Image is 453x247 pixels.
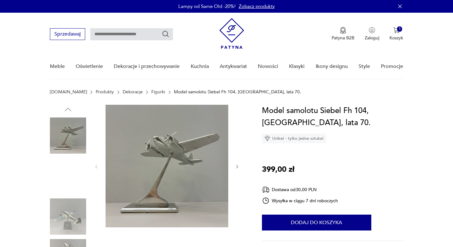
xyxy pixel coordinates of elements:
[381,54,403,79] a: Promocje
[114,54,180,79] a: Dekoracje i przechowywanie
[359,54,370,79] a: Style
[262,215,371,230] button: Dodaj do koszyka
[332,27,354,41] a: Ikona medaluPatyna B2B
[264,136,270,141] img: Ikona diamentu
[50,158,86,194] img: Zdjęcie produktu Model samolotu Siebel Fh 104, Niemcy, lata 70.
[50,90,87,95] a: [DOMAIN_NAME]
[258,54,278,79] a: Nowości
[289,54,305,79] a: Klasyki
[262,134,326,143] div: Unikat - tylko jedna sztuka!
[106,105,228,227] img: Zdjęcie produktu Model samolotu Siebel Fh 104, Niemcy, lata 70.
[50,198,86,235] img: Zdjęcie produktu Model samolotu Siebel Fh 104, Niemcy, lata 70.
[174,90,301,95] p: Model samolotu Siebel Fh 104, [GEOGRAPHIC_DATA], lata 70.
[123,90,143,95] a: Dekoracje
[76,54,103,79] a: Oświetlenie
[50,117,86,154] img: Zdjęcie produktu Model samolotu Siebel Fh 104, Niemcy, lata 70.
[239,3,275,10] a: Zobacz produkty
[393,27,400,33] img: Ikona koszyka
[50,32,85,37] a: Sprzedawaj
[262,186,338,194] div: Dostawa od 30,00 PLN
[365,27,379,41] button: Zaloguj
[50,28,85,40] button: Sprzedawaj
[262,197,338,204] div: Wysyłka w ciągu 7 dni roboczych
[262,164,294,176] p: 399,00 zł
[262,186,270,194] img: Ikona dostawy
[369,27,375,33] img: Ikonka użytkownika
[332,35,354,41] p: Patyna B2B
[191,54,209,79] a: Kuchnia
[397,26,402,32] div: 1
[340,27,346,34] img: Ikona medalu
[219,18,244,49] img: Patyna - sklep z meblami i dekoracjami vintage
[365,35,379,41] p: Zaloguj
[151,90,165,95] a: Figurki
[389,35,403,41] p: Koszyk
[96,90,114,95] a: Produkty
[178,3,236,10] p: Lampy od Same Old -20%!
[316,54,348,79] a: Ikony designu
[220,54,247,79] a: Antykwariat
[262,105,403,129] h1: Model samolotu Siebel Fh 104, [GEOGRAPHIC_DATA], lata 70.
[389,27,403,41] button: 1Koszyk
[50,54,65,79] a: Meble
[332,27,354,41] button: Patyna B2B
[162,30,169,38] button: Szukaj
